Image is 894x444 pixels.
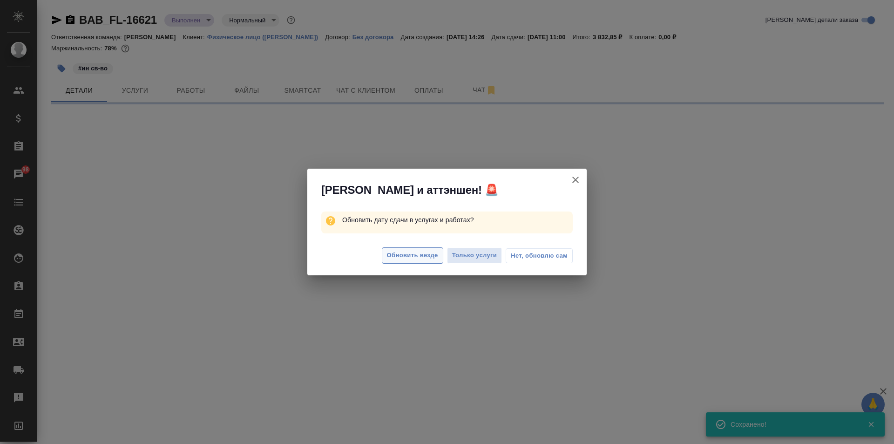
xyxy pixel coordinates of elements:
span: Только услуги [452,250,497,261]
button: Только услуги [447,247,502,264]
button: Нет, обновлю сам [506,248,573,263]
span: [PERSON_NAME] и аттэншен! 🚨 [321,183,499,198]
button: Обновить везде [382,247,443,264]
p: Обновить дату сдачи в услугах и работах? [342,212,573,228]
span: Нет, обновлю сам [511,251,568,260]
span: Обновить везде [387,250,438,261]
